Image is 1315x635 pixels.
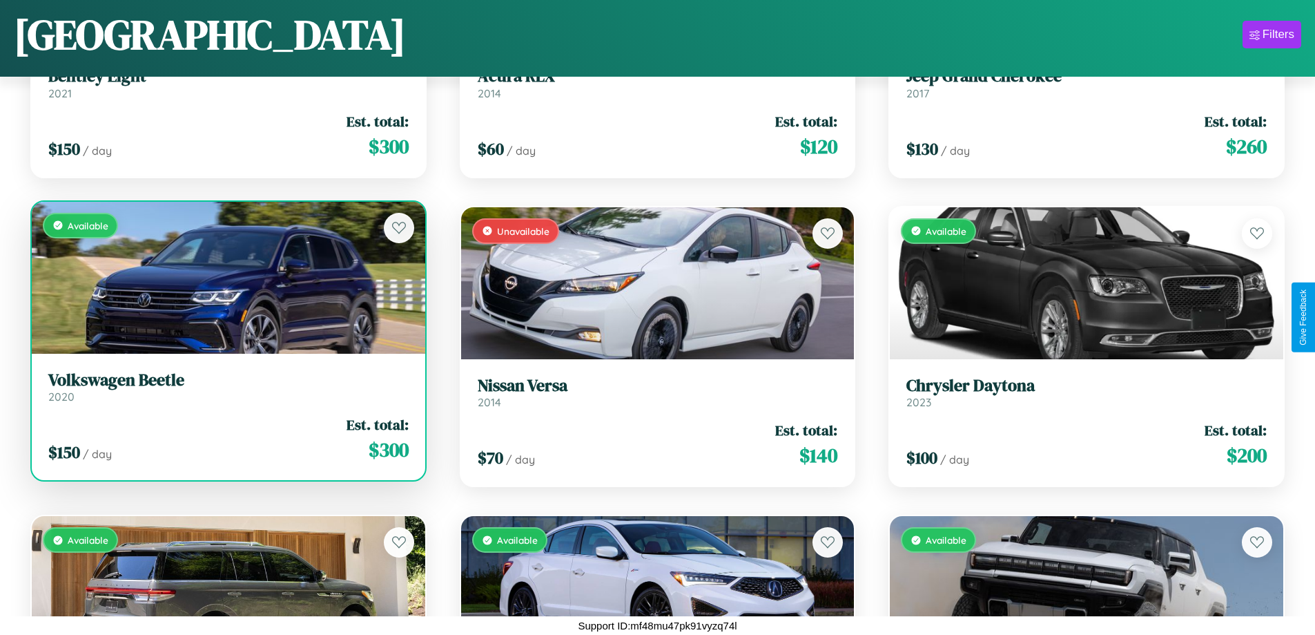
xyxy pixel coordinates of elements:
span: / day [940,453,969,466]
span: Est. total: [347,415,409,435]
span: / day [83,144,112,158]
span: Available [926,534,966,546]
span: Est. total: [775,111,837,131]
h3: Volkswagen Beetle [48,370,409,390]
h3: Jeep Grand Cherokee [906,66,1267,86]
span: $ 120 [800,133,837,160]
a: Acura RLX2014 [478,66,838,100]
span: 2017 [906,86,929,100]
h3: Nissan Versa [478,376,838,396]
a: Chrysler Daytona2023 [906,376,1267,410]
span: $ 260 [1226,133,1267,160]
span: Unavailable [497,225,549,237]
span: / day [941,144,970,158]
span: $ 70 [478,446,503,469]
a: Bentley Eight2021 [48,66,409,100]
span: $ 100 [906,446,937,469]
span: 2020 [48,390,75,404]
a: Nissan Versa2014 [478,376,838,410]
span: Available [68,534,108,546]
span: $ 300 [369,436,409,464]
span: 2014 [478,86,501,100]
span: 2021 [48,86,72,100]
div: Give Feedback [1298,290,1308,345]
span: $ 300 [369,133,409,160]
span: $ 140 [799,442,837,469]
span: Available [497,534,538,546]
h3: Acura RLX [478,66,838,86]
span: $ 130 [906,138,938,160]
span: 2014 [478,395,501,409]
button: Filters [1243,21,1301,48]
span: / day [506,453,535,466]
span: $ 200 [1227,442,1267,469]
span: Est. total: [347,111,409,131]
span: Est. total: [775,420,837,440]
span: $ 60 [478,138,504,160]
span: / day [83,447,112,461]
span: Available [68,220,108,231]
span: Available [926,225,966,237]
a: Volkswagen Beetle2020 [48,370,409,404]
a: Jeep Grand Cherokee2017 [906,66,1267,100]
span: / day [507,144,536,158]
h3: Bentley Eight [48,66,409,86]
p: Support ID: mf48mu47pk91vyzq74l [578,616,737,635]
h3: Chrysler Daytona [906,376,1267,396]
span: 2023 [906,395,931,409]
span: $ 150 [48,441,80,464]
span: Est. total: [1205,111,1267,131]
span: Est. total: [1205,420,1267,440]
span: $ 150 [48,138,80,160]
div: Filters [1263,28,1294,41]
h1: [GEOGRAPHIC_DATA] [14,6,406,63]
